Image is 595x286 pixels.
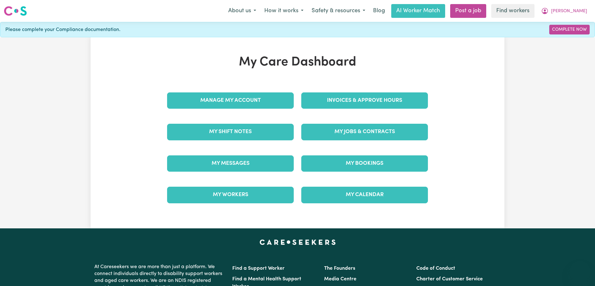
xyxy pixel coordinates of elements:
[416,277,483,282] a: Charter of Customer Service
[324,266,355,271] a: The Founders
[369,4,389,18] a: Blog
[450,4,486,18] a: Post a job
[5,26,120,34] span: Please complete your Compliance documentation.
[167,92,294,109] a: Manage My Account
[260,240,336,245] a: Careseekers home page
[537,4,591,18] button: My Account
[570,261,590,281] iframe: Button to launch messaging window
[391,4,445,18] a: AI Worker Match
[232,266,285,271] a: Find a Support Worker
[301,124,428,140] a: My Jobs & Contracts
[301,155,428,172] a: My Bookings
[167,155,294,172] a: My Messages
[416,266,455,271] a: Code of Conduct
[549,25,590,34] a: Complete Now
[491,4,534,18] a: Find workers
[551,8,587,15] span: [PERSON_NAME]
[308,4,369,18] button: Safety & resources
[260,4,308,18] button: How it works
[167,187,294,203] a: My Workers
[167,124,294,140] a: My Shift Notes
[301,92,428,109] a: Invoices & Approve Hours
[324,277,356,282] a: Media Centre
[4,5,27,17] img: Careseekers logo
[224,4,260,18] button: About us
[301,187,428,203] a: My Calendar
[163,55,432,70] h1: My Care Dashboard
[4,4,27,18] a: Careseekers logo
